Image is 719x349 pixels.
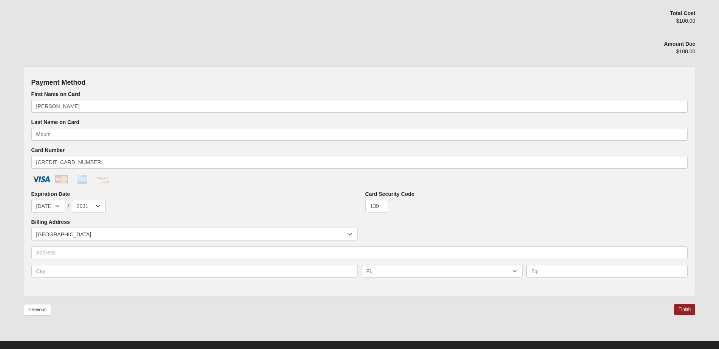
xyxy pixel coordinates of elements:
[31,190,70,198] label: Expiration Date
[479,48,696,60] div: $100.00
[31,146,65,154] label: Card Number
[31,265,358,278] input: City
[68,203,70,209] span: /
[664,40,695,48] label: Amount Due
[31,218,70,226] label: Billing Address
[670,9,695,17] label: Total Cost
[365,190,414,198] label: Card Security Code
[526,265,688,278] input: Zip
[674,304,696,315] a: Finish
[31,90,80,98] label: First Name on Card
[479,17,696,30] div: $100.00
[31,246,688,259] input: Address
[24,304,52,316] a: Previous
[36,228,348,241] span: [GEOGRAPHIC_DATA]
[31,118,80,126] label: Last Name on Card
[31,79,688,87] h4: Payment Method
